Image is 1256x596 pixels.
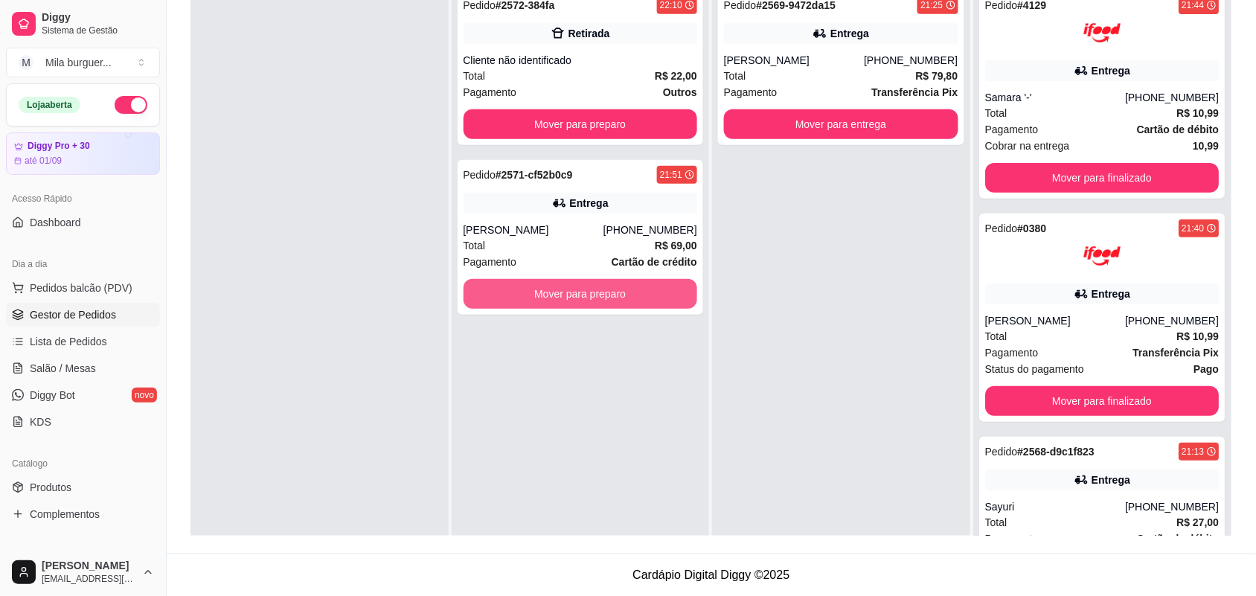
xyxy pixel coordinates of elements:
[985,163,1220,193] button: Mover para finalizado
[6,502,160,526] a: Complementos
[42,11,154,25] span: Diggy
[985,105,1007,121] span: Total
[464,84,517,100] span: Pagamento
[985,313,1125,328] div: [PERSON_NAME]
[1193,140,1219,152] strong: 10,99
[985,121,1039,138] span: Pagamento
[115,96,147,114] button: Alterar Status
[464,109,698,139] button: Mover para preparo
[464,222,603,237] div: [PERSON_NAME]
[6,303,160,327] a: Gestor de Pedidos
[167,554,1256,596] footer: Cardápio Digital Diggy © 2025
[1182,222,1204,234] div: 21:40
[42,573,136,585] span: [EMAIL_ADDRESS][DOMAIN_NAME]
[6,452,160,475] div: Catálogo
[568,26,610,41] div: Retirada
[1083,237,1121,275] img: ifood
[724,109,958,139] button: Mover para entrega
[30,414,51,429] span: KDS
[45,55,112,70] div: Mila burguer ...
[464,237,486,254] span: Total
[464,169,496,181] span: Pedido
[724,84,778,100] span: Pagamento
[655,240,697,251] strong: R$ 69,00
[985,531,1039,547] span: Pagamento
[985,446,1018,458] span: Pedido
[1137,533,1219,545] strong: Cartão de débito
[464,254,517,270] span: Pagamento
[1176,107,1219,119] strong: R$ 10,99
[1092,63,1130,78] div: Entrega
[464,53,698,68] div: Cliente não identificado
[30,281,132,295] span: Pedidos balcão (PDV)
[985,386,1220,416] button: Mover para finalizado
[985,514,1007,531] span: Total
[6,6,160,42] a: DiggySistema de Gestão
[19,97,80,113] div: Loja aberta
[30,507,100,522] span: Complementos
[1182,446,1204,458] div: 21:13
[25,155,62,167] article: até 01/09
[1132,347,1219,359] strong: Transferência Pix
[985,138,1070,154] span: Cobrar na entrega
[464,68,486,84] span: Total
[30,215,81,230] span: Dashboard
[28,141,90,152] article: Diggy Pro + 30
[6,276,160,300] button: Pedidos balcão (PDV)
[603,222,697,237] div: [PHONE_NUMBER]
[6,132,160,175] a: Diggy Pro + 30até 01/09
[1017,446,1095,458] strong: # 2568-d9c1f823
[30,307,116,322] span: Gestor de Pedidos
[985,361,1084,377] span: Status do pagamento
[864,53,958,68] div: [PHONE_NUMBER]
[1125,90,1219,105] div: [PHONE_NUMBER]
[1176,516,1219,528] strong: R$ 27,00
[724,53,864,68] div: [PERSON_NAME]
[6,187,160,211] div: Acesso Rápido
[985,222,1018,234] span: Pedido
[6,211,160,234] a: Dashboard
[570,196,609,211] div: Entrega
[30,334,107,349] span: Lista de Pedidos
[724,68,746,84] span: Total
[612,256,697,268] strong: Cartão de crédito
[985,90,1125,105] div: Samara '-'
[830,26,869,41] div: Entrega
[6,475,160,499] a: Produtos
[6,356,160,380] a: Salão / Mesas
[872,86,958,98] strong: Transferência Pix
[42,560,136,573] span: [PERSON_NAME]
[916,70,958,82] strong: R$ 79,80
[985,499,1125,514] div: Sayuri
[464,279,698,309] button: Mover para preparo
[1137,124,1219,135] strong: Cartão de débito
[30,361,96,376] span: Salão / Mesas
[1193,363,1219,375] strong: Pago
[6,252,160,276] div: Dia a dia
[1125,499,1219,514] div: [PHONE_NUMBER]
[6,48,160,77] button: Select a team
[985,345,1039,361] span: Pagamento
[655,70,697,82] strong: R$ 22,00
[1176,330,1219,342] strong: R$ 10,99
[663,86,697,98] strong: Outros
[30,480,71,495] span: Produtos
[1083,14,1121,51] img: ifood
[6,554,160,590] button: [PERSON_NAME][EMAIL_ADDRESS][DOMAIN_NAME]
[1092,472,1130,487] div: Entrega
[985,328,1007,345] span: Total
[30,388,75,403] span: Diggy Bot
[1125,313,1219,328] div: [PHONE_NUMBER]
[660,169,682,181] div: 21:51
[1092,286,1130,301] div: Entrega
[6,410,160,434] a: KDS
[19,55,33,70] span: M
[496,169,573,181] strong: # 2571-cf52b0c9
[42,25,154,36] span: Sistema de Gestão
[6,383,160,407] a: Diggy Botnovo
[6,330,160,353] a: Lista de Pedidos
[1017,222,1046,234] strong: # 0380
